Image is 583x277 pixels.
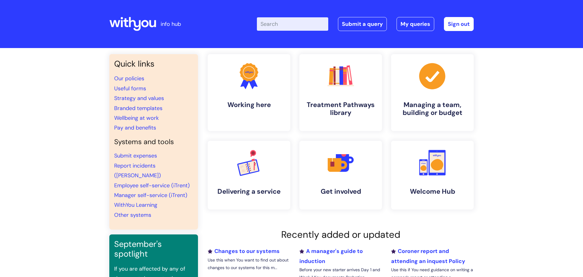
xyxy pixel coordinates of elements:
[391,248,465,265] a: Coroner report and attending an inquest Policy
[396,188,469,196] h4: Welcome Hub
[299,141,382,209] a: Get involved
[304,188,377,196] h4: Get involved
[257,17,474,31] div: | -
[299,54,382,131] a: Treatment Pathways library
[114,75,144,82] a: Our policies
[114,152,157,159] a: Submit expenses
[396,101,469,117] h4: Managing a team, building or budget
[114,114,159,122] a: Wellbeing at work
[208,141,290,209] a: Delivering a service
[114,124,156,131] a: Pay and benefits
[114,211,151,219] a: Other systems
[114,162,161,179] a: Report incidents ([PERSON_NAME])
[208,256,290,272] p: Use this when You want to find out about changes to our systems for this m...
[299,248,363,265] a: A manager's guide to induction
[114,95,164,102] a: Strategy and values
[391,141,474,209] a: Welcome Hub
[208,54,290,131] a: Working here
[114,239,193,259] h3: September's spotlight
[161,19,181,29] p: info hub
[304,101,377,117] h4: Treatment Pathways library
[213,101,285,109] h4: Working here
[114,182,190,189] a: Employee self-service (iTrent)
[114,85,146,92] a: Useful forms
[397,17,434,31] a: My queries
[114,138,193,146] h4: Systems and tools
[114,59,193,69] h3: Quick links
[208,229,474,240] h2: Recently added or updated
[213,188,285,196] h4: Delivering a service
[257,17,328,31] input: Search
[391,54,474,131] a: Managing a team, building or budget
[114,105,162,112] a: Branded templates
[208,248,280,255] a: Changes to our systems
[114,192,187,199] a: Manager self-service (iTrent)
[444,17,474,31] a: Sign out
[114,201,157,209] a: WithYou Learning
[338,17,387,31] a: Submit a query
